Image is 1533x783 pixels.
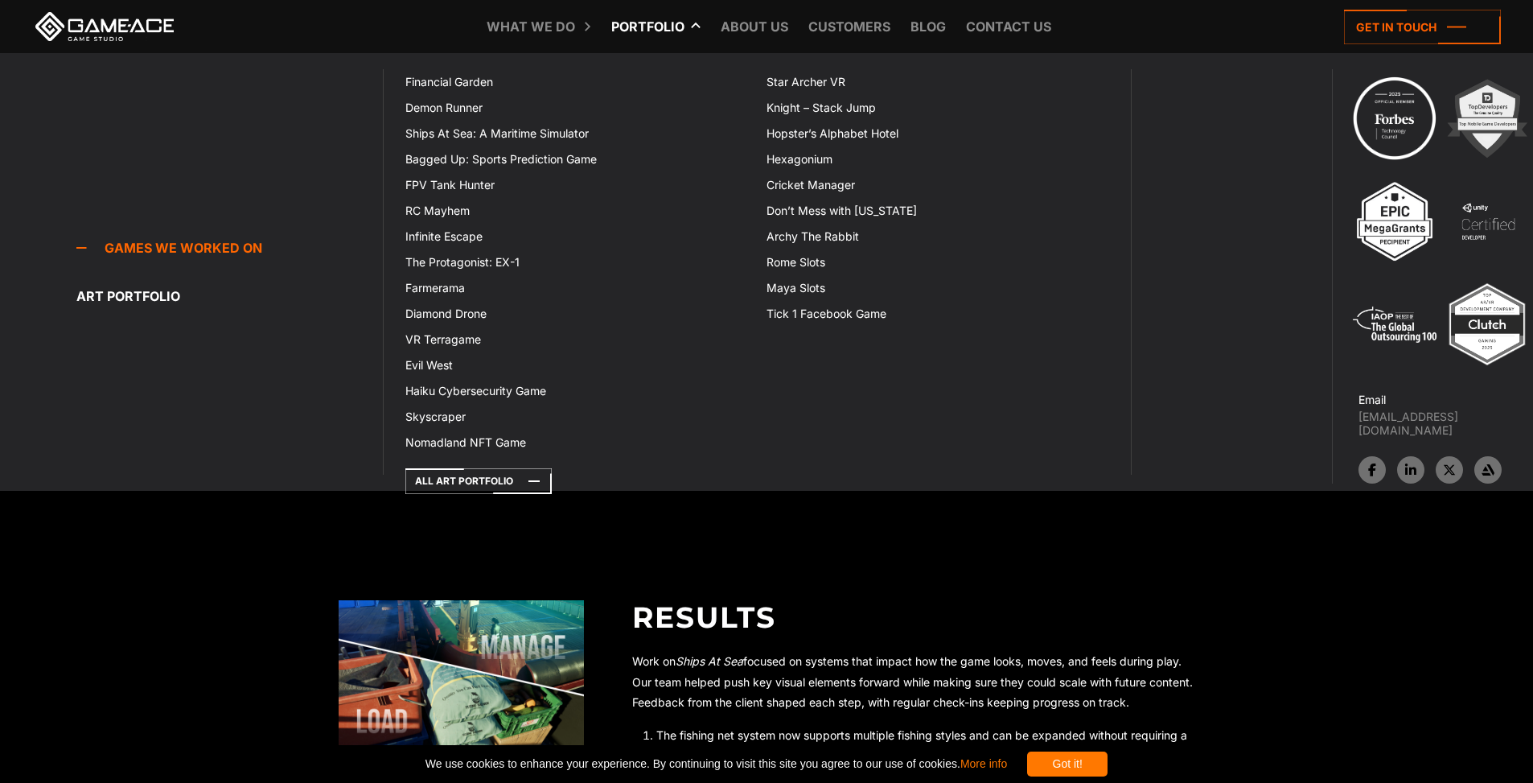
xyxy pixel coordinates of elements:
a: Bagged Up: Sports Prediction Game [396,146,757,172]
a: VR Terragame [396,327,757,352]
img: 2 [1443,74,1531,163]
a: The Protagonist: EX-1 [396,249,757,275]
a: Cricket Manager [757,172,1118,198]
a: Diamond Drone [396,301,757,327]
a: Art portfolio [76,280,382,312]
a: Knight – Stack Jump [757,95,1118,121]
img: 5 [1350,280,1439,369]
img: Technology council badge program ace 2025 game ace [1350,74,1439,163]
a: Skyscraper [396,404,757,430]
div: Got it! [1027,752,1108,777]
a: Tick 1 Facebook Game [757,301,1118,327]
a: Demon Runner [396,95,757,121]
img: 4 [1444,177,1532,266]
a: Nomadland NFT Game [396,430,757,455]
em: Ships At Sea [676,654,743,668]
a: Rome Slots [757,249,1118,275]
a: Maya Slots [757,275,1118,301]
a: [EMAIL_ADDRESS][DOMAIN_NAME] [1358,410,1533,437]
span: We use cookies to enhance your experience. By continuing to visit this site you agree to our use ... [425,752,1007,777]
h2: RESULTS [632,600,1195,635]
a: Ships At Sea: A Maritime Simulator [396,121,757,146]
a: Financial Garden [396,69,757,95]
a: Evil West [396,352,757,378]
a: Haiku Cybersecurity Game [396,378,757,404]
a: Hopster’s Alphabet Hotel [757,121,1118,146]
a: All art portfolio [405,468,552,494]
a: Farmerama [396,275,757,301]
a: FPV Tank Hunter [396,172,757,198]
li: The fishing net system now supports multiple fishing styles and can be expanded without requiring... [656,725,1195,766]
img: 3 [1350,177,1439,266]
a: RC Mayhem [396,198,757,224]
a: Games we worked on [76,232,382,264]
strong: Email [1358,393,1386,406]
a: Don’t Mess with [US_STATE] [757,198,1118,224]
img: Top ar vr development company gaming 2025 game ace [1443,280,1531,369]
a: Hexagonium [757,146,1118,172]
p: Work on focused on systems that impact how the game looks, moves, and feels during play. Our team... [632,651,1195,713]
a: Star Archer VR [757,69,1118,95]
a: Get in touch [1344,10,1501,44]
a: Infinite Escape [396,224,757,249]
a: More info [960,757,1007,770]
a: Archy The Rabbit [757,224,1118,249]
